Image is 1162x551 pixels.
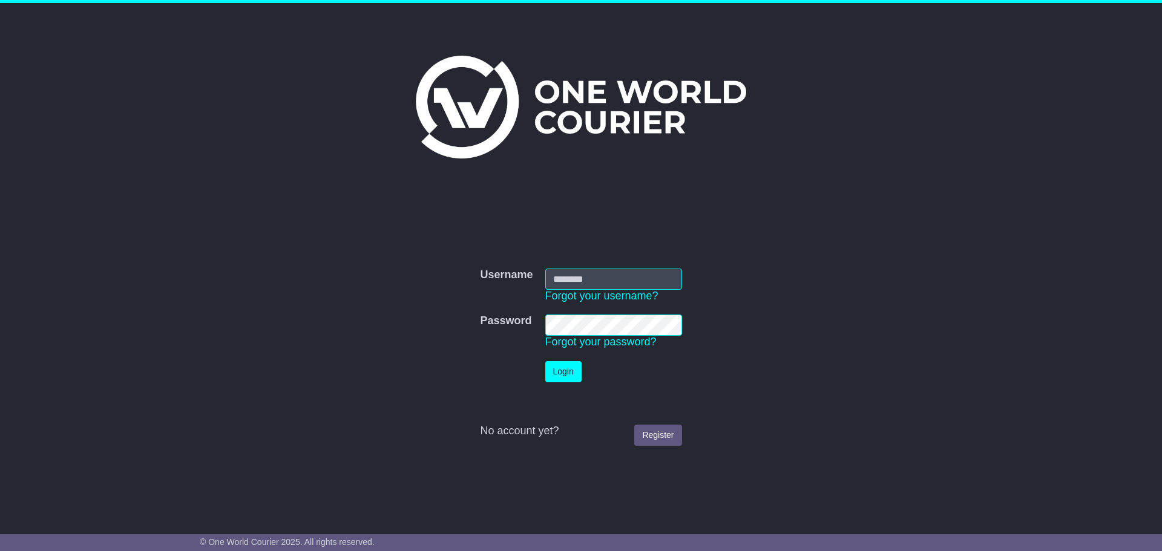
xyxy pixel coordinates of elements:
button: Login [545,361,582,382]
span: © One World Courier 2025. All rights reserved. [200,537,375,547]
label: Password [480,315,531,328]
div: No account yet? [480,425,681,438]
a: Forgot your username? [545,290,658,302]
a: Register [634,425,681,446]
a: Forgot your password? [545,336,657,348]
label: Username [480,269,533,282]
img: One World [416,56,746,158]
